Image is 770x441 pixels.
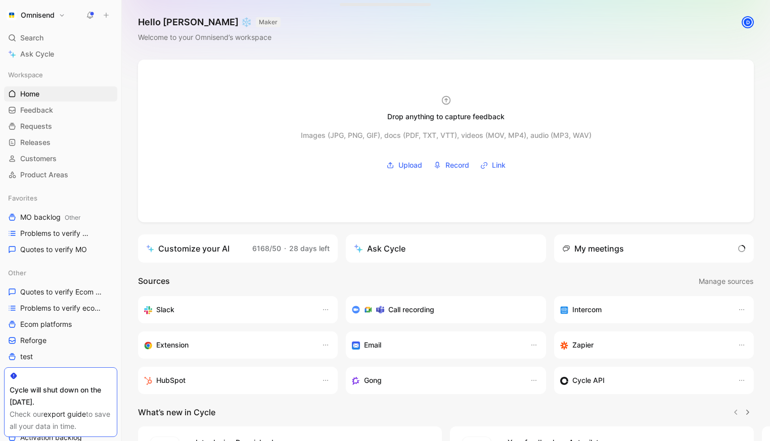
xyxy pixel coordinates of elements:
[20,287,105,297] span: Quotes to verify Ecom platforms
[4,226,117,241] a: Problems to verify MO
[4,30,117,45] div: Search
[20,32,43,44] span: Search
[65,214,80,221] span: Other
[4,333,117,348] a: Reforge
[20,244,87,255] span: Quotes to verify MO
[10,384,112,408] div: Cycle will shut down on the [DATE].
[346,234,546,263] button: Ask Cycle
[20,352,33,362] span: test
[21,11,55,20] h1: Omnisend
[560,304,728,316] div: Sync your customers, send feedback and get updates in Intercom
[352,374,519,386] div: Capture feedback from your incoming calls
[138,16,281,28] h1: Hello [PERSON_NAME] ❄️
[8,193,37,203] span: Favorites
[388,304,434,316] h3: Call recording
[256,17,281,27] button: MAKER
[445,159,469,171] span: Record
[138,234,338,263] a: Customize your AI6168/50·28 days left
[20,170,68,180] span: Product Areas
[156,339,189,351] h3: Extension
[20,105,53,115] span: Feedback
[144,304,311,316] div: Sync your customers, send feedback and get updates in Slack
[352,304,531,316] div: Record & transcribe meetings from Zoom, Meet & Teams.
[138,275,170,288] h2: Sources
[4,8,68,22] button: OmnisendOmnisend
[698,275,754,288] button: Manage sources
[301,129,592,141] div: Images (JPG, PNG, GIF), docs (PDF, TXT, VTT), videos (MOV, MP4), audio (MP3, WAV)
[8,268,26,278] span: Other
[10,408,112,432] div: Check our to save all your data in time.
[252,244,281,253] span: 6168/50
[20,228,92,238] span: Problems to verify MO
[560,339,728,351] div: Capture feedback from thousands of sources with Zapier (survey results, recordings, sheets, etc).
[4,67,117,82] div: Workspace
[20,48,54,60] span: Ask Cycle
[20,137,51,148] span: Releases
[4,190,117,206] div: Favorites
[572,304,602,316] h3: Intercom
[4,46,117,62] a: Ask Cycle
[492,159,506,171] span: Link
[7,10,17,20] img: Omnisend
[572,374,605,386] h3: Cycle API
[289,244,330,253] span: 28 days left
[20,121,52,131] span: Requests
[20,303,106,313] span: Problems to verify ecom platforms
[364,374,382,386] h3: Gong
[387,111,505,123] div: Drop anything to capture feedback
[743,17,753,27] div: D
[4,317,117,332] a: Ecom platforms
[43,410,86,418] a: export guide
[156,374,186,386] h3: HubSpot
[138,31,281,43] div: Welcome to your Omnisend’s workspace
[156,304,174,316] h3: Slack
[477,158,509,173] button: Link
[4,301,117,316] a: Problems to verify ecom platforms
[4,135,117,150] a: Releases
[430,158,473,173] button: Record
[4,167,117,182] a: Product Areas
[146,242,230,255] div: Customize your AI
[352,339,519,351] div: Forward emails to your feedback inbox
[364,339,381,351] h3: Email
[560,374,728,386] div: Sync customers & send feedback from custom sources. Get inspired by our favorite use case
[8,70,43,80] span: Workspace
[144,339,311,351] div: Capture feedback from anywhere on the web
[4,365,117,380] a: Feedback tracking
[572,339,594,351] h3: Zapier
[4,119,117,134] a: Requests
[4,151,117,166] a: Customers
[20,335,47,346] span: Reforge
[383,158,426,173] button: Upload
[398,159,422,171] span: Upload
[4,265,117,280] div: Other
[138,406,215,418] h2: What’s new in Cycle
[20,212,80,223] span: MO backlog
[562,242,624,255] div: My meetings
[4,210,117,225] a: MO backlogOther
[4,86,117,102] a: Home
[20,154,57,164] span: Customers
[354,242,405,255] div: Ask Cycle
[284,244,286,253] span: ·
[4,242,117,257] a: Quotes to verify MO
[20,89,39,99] span: Home
[699,275,753,287] span: Manage sources
[4,284,117,300] a: Quotes to verify Ecom platforms
[4,103,117,118] a: Feedback
[4,349,117,364] a: test
[20,319,72,329] span: Ecom platforms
